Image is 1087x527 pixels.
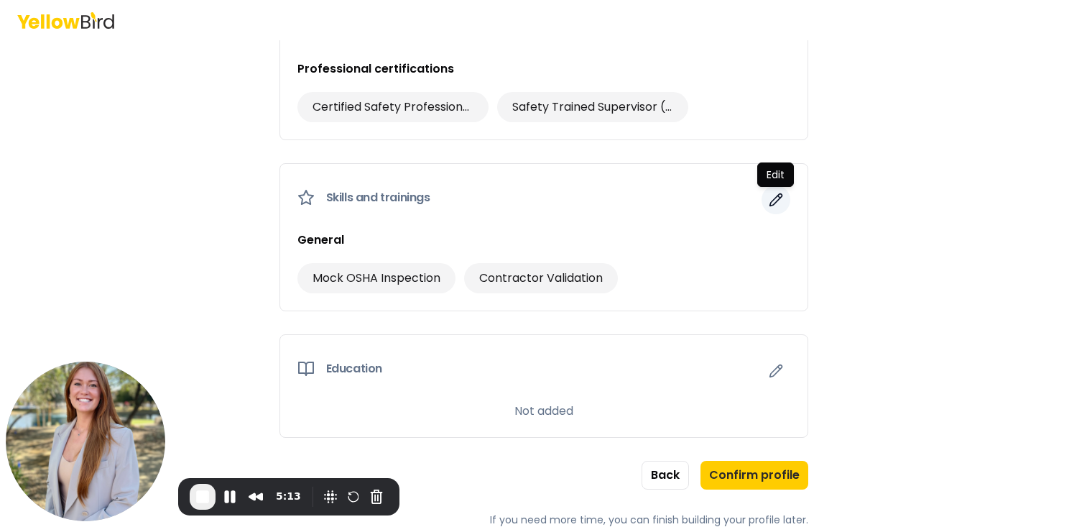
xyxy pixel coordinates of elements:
span: Education [326,363,382,375]
span: Mock OSHA Inspection [313,270,440,287]
div: Mock OSHA Inspection [297,263,455,293]
div: Certified Safety Professional (CSP) [297,92,489,122]
span: Certified Safety Professional (CSP) [313,98,473,116]
h3: General [297,232,790,249]
span: Skills and trainings [326,192,430,203]
p: If you need more time, you can finish building your profile later. [279,513,808,527]
span: Safety Trained Supervisor (STS) [512,98,673,116]
p: Edit [767,168,785,182]
h3: Professional certifications [297,60,790,78]
div: Safety Trained Supervisor (STS) [497,92,688,122]
span: Contractor Validation [479,270,603,287]
button: Back [642,461,689,490]
p: Not added [514,403,573,420]
button: Confirm profile [700,461,808,490]
div: Contractor Validation [464,263,618,293]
